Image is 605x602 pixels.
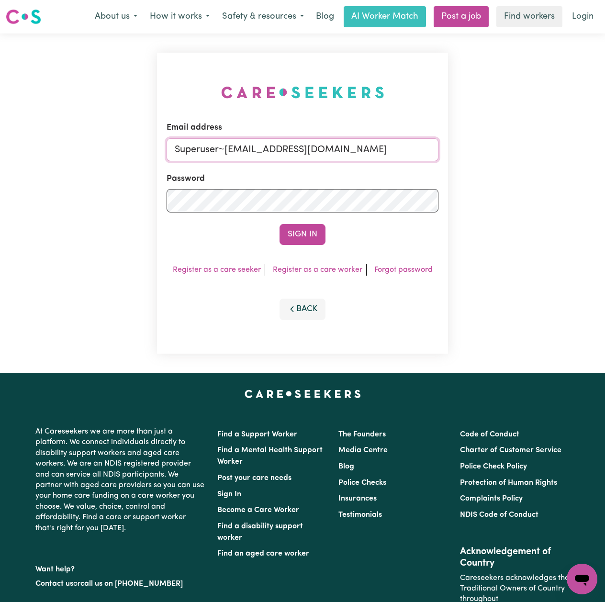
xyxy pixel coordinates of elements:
button: How it works [144,7,216,27]
a: Sign In [217,491,241,498]
a: Charter of Customer Service [460,446,561,454]
a: Post a job [434,6,489,27]
a: Insurances [338,495,377,502]
a: Blog [338,463,354,470]
a: Complaints Policy [460,495,523,502]
a: Protection of Human Rights [460,479,557,487]
a: Code of Conduct [460,431,519,438]
a: Register as a care seeker [173,266,261,274]
a: Find workers [496,6,562,27]
a: The Founders [338,431,386,438]
a: Find a Mental Health Support Worker [217,446,323,466]
a: Testimonials [338,511,382,519]
a: Find an aged care worker [217,550,309,557]
button: Safety & resources [216,7,310,27]
p: Want help? [35,560,206,575]
button: Back [280,299,325,320]
iframe: Button to launch messaging window [567,564,597,594]
p: At Careseekers we are more than just a platform. We connect individuals directly to disability su... [35,423,206,537]
p: or [35,575,206,593]
h2: Acknowledgement of Country [460,546,570,569]
a: Forgot password [374,266,433,274]
a: call us on [PHONE_NUMBER] [80,580,183,588]
input: Email address [167,138,438,161]
a: Register as a care worker [273,266,362,274]
label: Password [167,173,205,185]
button: Sign In [280,224,325,245]
a: Police Check Policy [460,463,527,470]
label: Email address [167,122,222,134]
img: Careseekers logo [6,8,41,25]
a: Careseekers home page [245,390,361,398]
a: AI Worker Match [344,6,426,27]
a: Careseekers logo [6,6,41,28]
a: Become a Care Worker [217,506,299,514]
button: About us [89,7,144,27]
a: Police Checks [338,479,386,487]
a: Media Centre [338,446,388,454]
a: Blog [310,6,340,27]
a: Login [566,6,599,27]
a: Contact us [35,580,73,588]
a: NDIS Code of Conduct [460,511,538,519]
a: Find a Support Worker [217,431,297,438]
a: Find a disability support worker [217,523,303,542]
a: Post your care needs [217,474,291,482]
